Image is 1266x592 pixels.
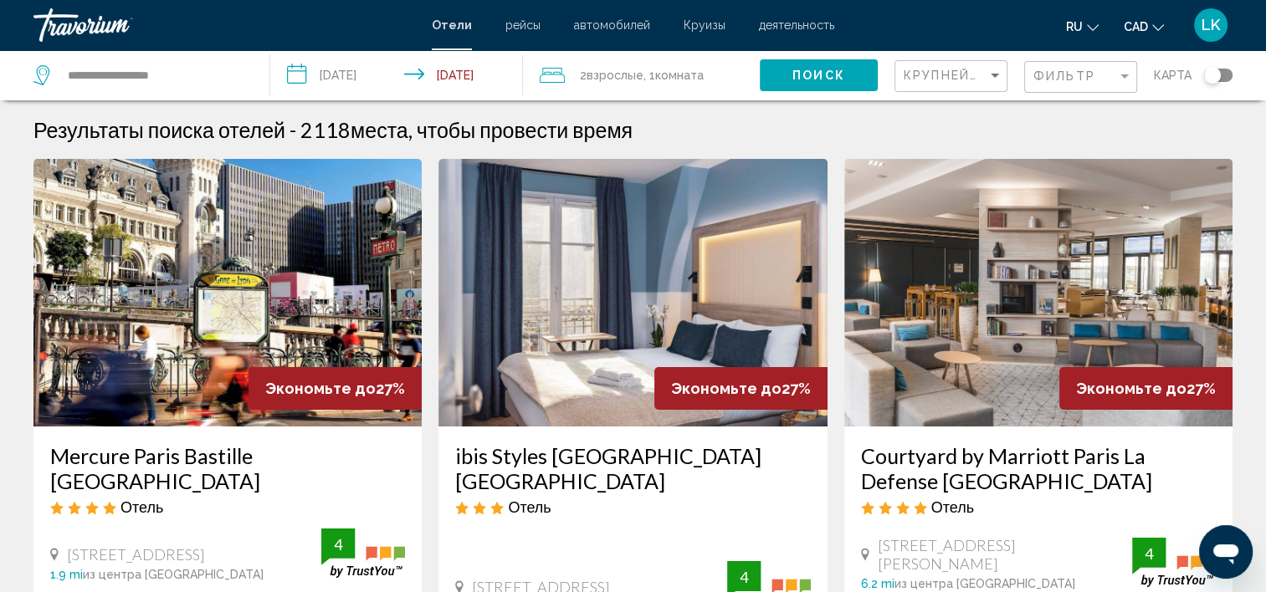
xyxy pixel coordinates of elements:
span: - [290,117,296,142]
img: Hotel image [33,159,422,426]
a: деятельность [759,18,834,32]
div: 3 star Hotel [455,498,810,516]
img: Hotel image [844,159,1233,426]
span: 6.2 mi [861,577,894,590]
span: Взрослые [587,69,643,82]
a: Круизы [684,18,725,32]
a: рейсы [505,18,541,32]
span: Комната [655,69,704,82]
a: ibis Styles [GEOGRAPHIC_DATA] [GEOGRAPHIC_DATA] [455,443,810,493]
span: из центра [GEOGRAPHIC_DATA] [83,568,264,581]
div: 4 [1132,544,1166,564]
button: Filter [1024,60,1137,94]
span: LK [1202,17,1220,33]
span: Экономьте до [265,380,376,397]
button: Travelers: 2 adults, 0 children [523,50,760,100]
span: [STREET_ADDRESS][PERSON_NAME] [878,536,1132,573]
a: автомобилей [574,18,650,32]
h1: Результаты поиска отелей [33,117,285,142]
span: ru [1066,20,1083,33]
button: Check-in date: Nov 26, 2025 Check-out date: Nov 30, 2025 [270,50,524,100]
span: CAD [1124,20,1148,33]
button: Change language [1066,14,1099,38]
span: из центра [GEOGRAPHIC_DATA] [894,577,1075,590]
div: 4 [321,534,355,554]
span: Отель [931,498,974,516]
div: 4 star Hotel [50,498,405,516]
span: места, чтобы провести время [351,117,633,142]
button: User Menu [1189,8,1233,43]
div: 4 star Hotel [861,498,1216,516]
a: Mercure Paris Bastille [GEOGRAPHIC_DATA] [50,443,405,493]
div: 27% [249,367,422,410]
span: [STREET_ADDRESS] [67,545,205,564]
div: 27% [654,367,828,410]
span: 2 [580,64,643,87]
button: Toggle map [1192,68,1233,83]
span: Отель [508,498,551,516]
div: 4 [727,567,761,587]
span: Экономьте до [671,380,782,397]
a: Travorium [33,8,415,42]
a: Courtyard by Marriott Paris La Defense [GEOGRAPHIC_DATA] [861,443,1216,493]
span: , 1 [643,64,704,87]
span: 1.9 mi [50,568,83,581]
span: Отель [120,498,163,516]
a: Отели [432,18,472,32]
img: trustyou-badge.svg [321,528,405,578]
div: 27% [1059,367,1233,410]
img: Hotel image [438,159,827,426]
h2: 2118 [300,117,633,142]
img: trustyou-badge.svg [1132,538,1216,587]
span: Крупнейшие сбережения [904,69,1104,82]
button: Change currency [1124,14,1164,38]
iframe: Button to launch messaging window [1199,525,1253,579]
span: карта [1154,64,1192,87]
span: Поиск [792,69,845,83]
span: Экономьте до [1076,380,1187,397]
button: Поиск [760,59,878,90]
span: Фильтр [1033,69,1095,83]
mat-select: Sort by [904,69,1002,84]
